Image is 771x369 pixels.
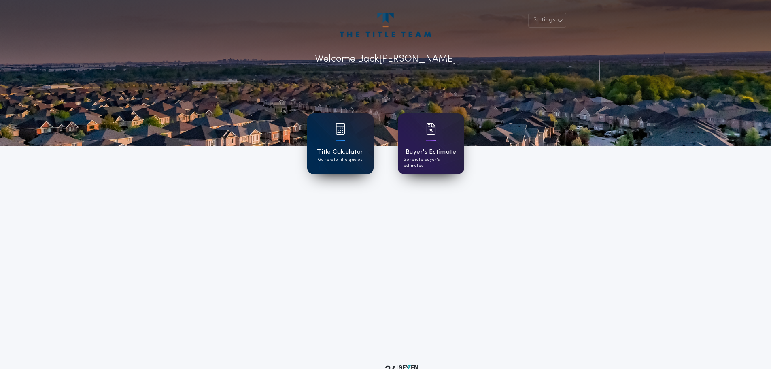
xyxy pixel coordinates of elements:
p: Welcome Back [PERSON_NAME] [315,52,456,66]
img: account-logo [340,13,431,37]
p: Generate buyer's estimates [404,157,459,169]
a: card iconTitle CalculatorGenerate title quotes [307,113,374,174]
img: card icon [336,123,345,135]
h1: Buyer's Estimate [406,147,456,157]
p: Generate title quotes [318,157,362,163]
h1: Title Calculator [317,147,363,157]
a: card iconBuyer's EstimateGenerate buyer's estimates [398,113,464,174]
img: card icon [426,123,436,135]
button: Settings [528,13,566,28]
